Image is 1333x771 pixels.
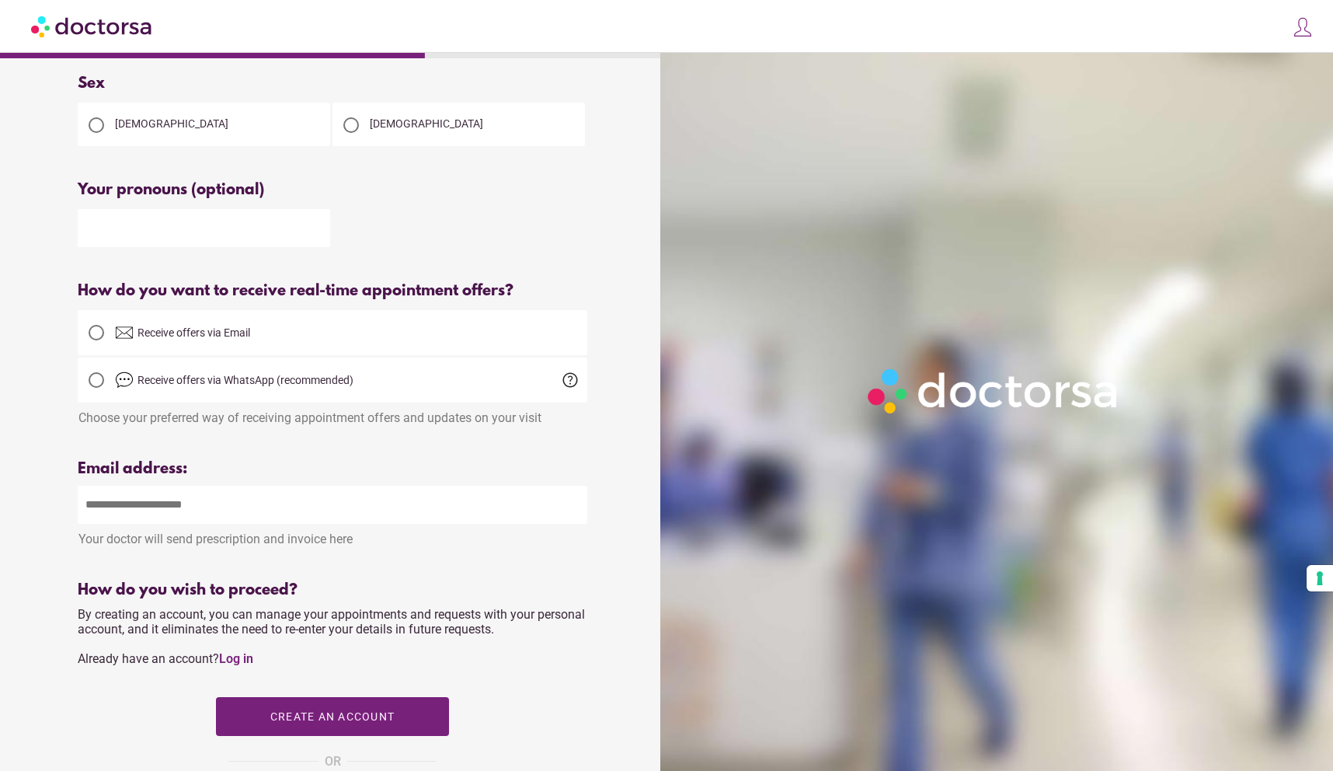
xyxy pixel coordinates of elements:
button: Your consent preferences for tracking technologies [1307,565,1333,591]
img: email [115,323,134,342]
img: Doctorsa.com [31,9,154,44]
span: Receive offers via Email [137,326,250,339]
span: help [561,371,579,389]
div: Your doctor will send prescription and invoice here [78,524,587,546]
span: [DEMOGRAPHIC_DATA] [115,117,228,130]
a: Log in [219,651,253,666]
span: Receive offers via WhatsApp (recommended) [137,374,353,386]
div: Your pronouns (optional) [78,181,587,199]
div: Sex [78,75,587,92]
div: How do you want to receive real-time appointment offers? [78,282,587,300]
span: [DEMOGRAPHIC_DATA] [370,117,483,130]
div: How do you wish to proceed? [78,581,587,599]
img: icons8-customer-100.png [1292,16,1314,38]
span: Create an account [270,710,395,723]
button: Create an account [216,697,449,736]
div: Choose your preferred way of receiving appointment offers and updates on your visit [78,403,587,425]
span: By creating an account, you can manage your appointments and requests with your personal account,... [78,607,585,666]
img: chat [115,371,134,389]
div: Email address: [78,460,587,478]
img: Logo-Doctorsa-trans-White-partial-flat.png [861,361,1127,420]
